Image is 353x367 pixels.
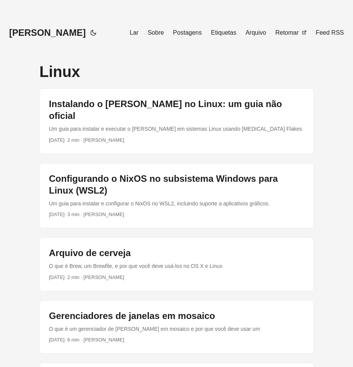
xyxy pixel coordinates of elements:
[9,27,86,38] font: [PERSON_NAME]
[40,163,313,228] a: postar link para Configurando o NixOS no subsistema Windows para Linux (WSL2)
[173,29,202,36] font: Postagens
[148,29,164,36] font: Sobre
[40,301,313,353] a: postar link para Gerenciadores de Janelas de Mosaico
[40,63,80,80] font: Linux
[130,29,139,36] font: Lar
[246,29,266,36] font: Arquivo
[275,29,299,36] font: Retomar
[211,29,236,36] font: Etiquetas
[40,89,313,154] a: postar link para Instalando o Claude Desktop no Linux: Um Guia Não Oficial
[9,21,86,44] a: [PERSON_NAME]
[275,21,307,44] a: Retomar
[148,21,164,44] a: Sobre
[40,238,313,290] a: postar link para Brewfile
[246,21,266,44] a: Arquivo
[316,29,344,36] font: Feed RSS
[211,21,236,44] a: Etiquetas
[173,21,202,44] a: Postagens
[130,21,139,44] a: Lar
[316,21,344,44] a: Feed RSS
